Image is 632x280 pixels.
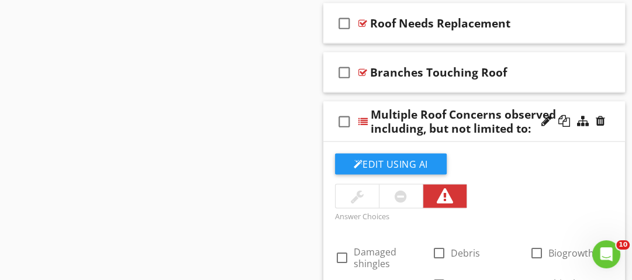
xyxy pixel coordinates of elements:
[592,240,620,268] iframe: Intercom live chat
[548,246,594,259] span: Biogrowth
[451,246,480,259] span: Debris
[370,16,510,30] div: Roof Needs Replacement
[335,210,389,221] label: Answer Choices
[354,245,396,269] span: Damaged shingles
[335,153,447,174] button: Edit Using AI
[371,107,579,135] div: Multiple Roof Concerns observed including, but not limited to:
[335,9,354,37] i: check_box_outline_blank
[335,107,354,135] i: check_box_outline_blank
[335,58,354,86] i: check_box_outline_blank
[370,65,507,79] div: Branches Touching Roof
[616,240,630,250] span: 10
